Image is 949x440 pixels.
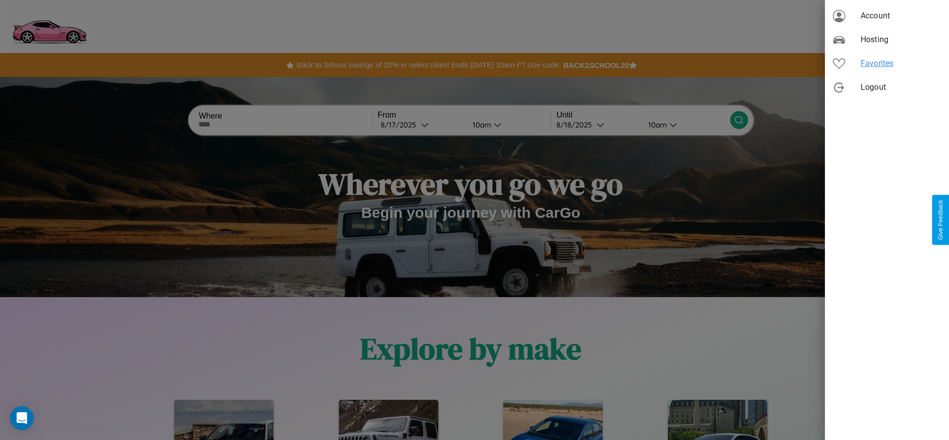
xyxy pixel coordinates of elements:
[10,406,34,430] div: Open Intercom Messenger
[861,34,941,46] span: Hosting
[825,28,949,52] div: Hosting
[825,52,949,75] div: Favorites
[861,58,941,69] span: Favorites
[825,4,949,28] div: Account
[861,81,941,93] span: Logout
[861,10,941,22] span: Account
[937,200,944,240] div: Give Feedback
[825,75,949,99] div: Logout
